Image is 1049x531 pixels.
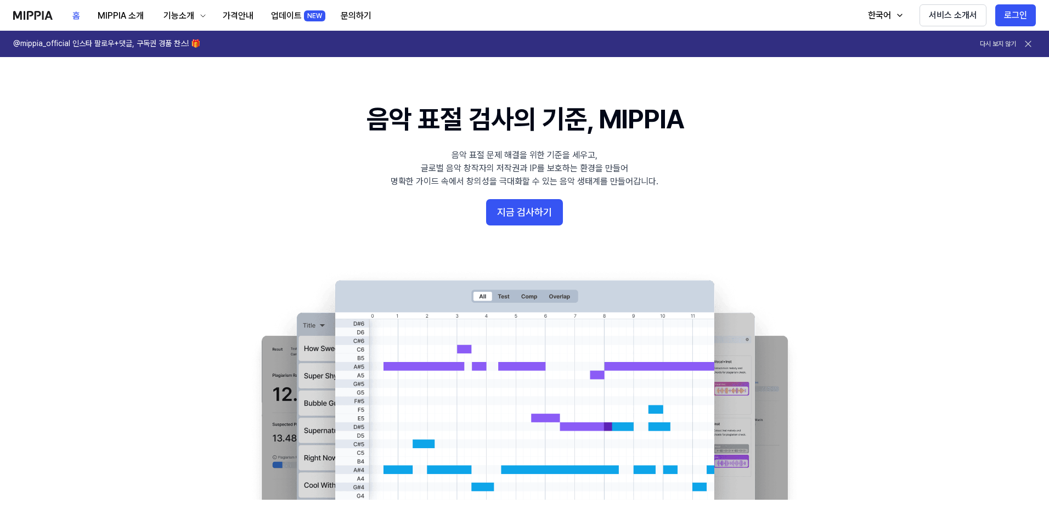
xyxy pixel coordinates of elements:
[486,199,563,225] button: 지금 검사하기
[239,269,810,500] img: main Image
[995,4,1036,26] button: 로그인
[857,4,911,26] button: 한국어
[262,5,332,27] button: 업데이트NEW
[866,9,893,22] div: 한국어
[89,5,153,27] button: MIPPIA 소개
[920,4,986,26] button: 서비스 소개서
[214,5,262,27] button: 가격안내
[391,149,658,188] div: 음악 표절 문제 해결을 위한 기준을 세우고, 글로벌 음악 창작자의 저작권과 IP를 보호하는 환경을 만들어 명확한 가이드 속에서 창의성을 극대화할 수 있는 음악 생태계를 만들어...
[366,101,683,138] h1: 음악 표절 검사의 기준, MIPPIA
[64,1,89,31] a: 홈
[304,10,325,21] div: NEW
[262,1,332,31] a: 업데이트NEW
[13,11,53,20] img: logo
[64,5,89,27] button: 홈
[332,5,380,27] button: 문의하기
[980,39,1016,49] button: 다시 보지 않기
[153,5,214,27] button: 기능소개
[161,9,196,22] div: 기능소개
[13,38,200,49] h1: @mippia_official 인스타 팔로우+댓글, 구독권 경품 찬스! 🎁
